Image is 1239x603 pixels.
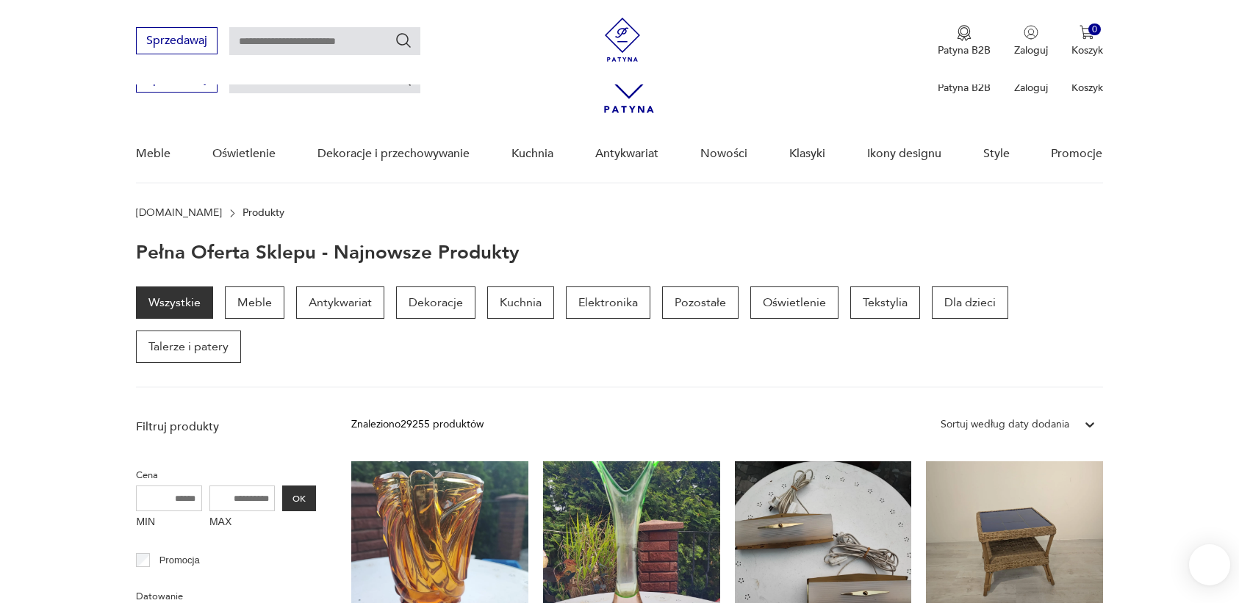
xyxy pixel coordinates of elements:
[600,18,644,62] img: Patyna - sklep z meblami i dekoracjami vintage
[938,81,991,95] p: Patyna B2B
[282,485,316,511] button: OK
[1189,544,1230,585] iframe: Smartsupp widget button
[1071,43,1103,57] p: Koszyk
[595,126,658,182] a: Antykwariat
[159,552,200,568] p: Promocja
[938,25,991,57] button: Patyna B2B
[867,126,941,182] a: Ikony designu
[1014,43,1048,57] p: Zaloguj
[136,331,241,363] a: Talerze i patery
[136,37,218,47] a: Sprzedawaj
[1071,81,1103,95] p: Koszyk
[212,126,276,182] a: Oświetlenie
[850,286,920,319] a: Tekstylia
[243,207,284,219] p: Produkty
[1088,24,1101,36] div: 0
[566,286,650,319] a: Elektronika
[511,126,553,182] a: Kuchnia
[225,286,284,319] a: Meble
[396,286,475,319] a: Dekoracje
[1080,25,1094,40] img: Ikona koszyka
[136,511,202,535] label: MIN
[1024,25,1038,40] img: Ikonka użytkownika
[1051,126,1102,182] a: Promocje
[750,286,838,319] a: Oświetlenie
[296,286,384,319] a: Antykwariat
[941,416,1069,433] div: Sortuj według daty dodania
[136,207,222,219] a: [DOMAIN_NAME]
[938,43,991,57] p: Patyna B2B
[136,75,218,85] a: Sprzedawaj
[209,511,276,535] label: MAX
[136,419,316,435] p: Filtruj produkty
[317,126,470,182] a: Dekoracje i przechowywanie
[983,126,1010,182] a: Style
[700,126,747,182] a: Nowości
[136,467,316,483] p: Cena
[662,286,739,319] a: Pozostałe
[395,32,412,49] button: Szukaj
[1071,25,1103,57] button: 0Koszyk
[351,416,484,433] div: Znaleziono 29255 produktów
[1014,81,1048,95] p: Zaloguj
[938,25,991,57] a: Ikona medaluPatyna B2B
[487,286,554,319] a: Kuchnia
[1014,25,1048,57] button: Zaloguj
[136,126,170,182] a: Meble
[957,25,972,41] img: Ikona medalu
[136,286,213,319] a: Wszystkie
[136,242,520,263] h1: Pełna oferta sklepu - najnowsze produkty
[136,27,218,54] button: Sprzedawaj
[789,126,825,182] a: Klasyki
[932,286,1008,319] a: Dla dzieci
